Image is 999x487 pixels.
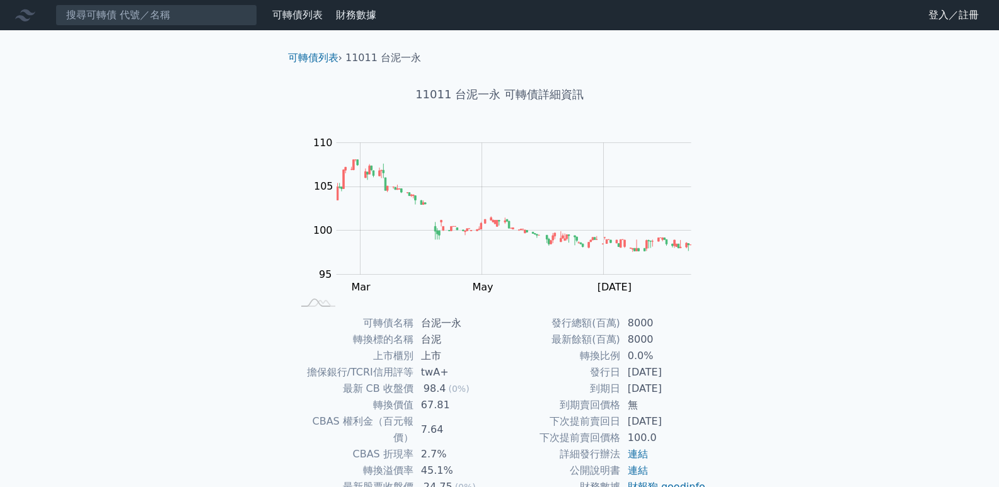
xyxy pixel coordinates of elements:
td: 轉換價值 [293,397,413,413]
td: 到期賣回價格 [500,397,620,413]
a: 可轉債列表 [288,52,338,64]
tspan: 105 [314,180,333,192]
tspan: [DATE] [598,281,632,293]
td: 上市櫃別 [293,348,413,364]
li: 11011 台泥一永 [345,50,421,66]
a: 連結 [628,448,648,460]
td: 可轉債名稱 [293,315,413,331]
tspan: May [472,281,493,293]
tspan: 110 [313,137,333,149]
td: 轉換溢價率 [293,462,413,479]
h1: 11011 台泥一永 可轉債詳細資訊 [278,86,722,103]
a: 連結 [628,464,648,476]
input: 搜尋可轉債 代號／名稱 [55,4,257,26]
td: CBAS 折現率 [293,446,413,462]
td: 公開說明書 [500,462,620,479]
td: 到期日 [500,381,620,397]
td: [DATE] [620,364,707,381]
td: 67.81 [413,397,500,413]
td: [DATE] [620,413,707,430]
td: 8000 [620,315,707,331]
td: 最新餘額(百萬) [500,331,620,348]
td: CBAS 權利金（百元報價） [293,413,413,446]
td: 45.1% [413,462,500,479]
a: 財務數據 [336,9,376,21]
tspan: 100 [313,224,333,236]
td: 轉換標的名稱 [293,331,413,348]
td: 擔保銀行/TCRI信用評等 [293,364,413,381]
span: (0%) [448,384,469,394]
a: 可轉債列表 [272,9,323,21]
g: Chart [307,137,710,294]
div: 聊天小工具 [936,427,999,487]
td: 8000 [620,331,707,348]
td: 轉換比例 [500,348,620,364]
td: 台泥 [413,331,500,348]
td: 最新 CB 收盤價 [293,381,413,397]
a: 登入／註冊 [918,5,989,25]
td: 下次提前賣回日 [500,413,620,430]
tspan: 95 [319,268,332,280]
iframe: Chat Widget [936,427,999,487]
td: 上市 [413,348,500,364]
td: twA+ [413,364,500,381]
tspan: Mar [351,281,371,293]
td: 100.0 [620,430,707,446]
td: 台泥一永 [413,315,500,331]
td: 無 [620,397,707,413]
td: 發行總額(百萬) [500,315,620,331]
td: 詳細發行辦法 [500,446,620,462]
td: 發行日 [500,364,620,381]
td: 2.7% [413,446,500,462]
div: 98.4 [421,381,449,397]
li: › [288,50,342,66]
td: [DATE] [620,381,707,397]
td: 7.64 [413,413,500,446]
td: 0.0% [620,348,707,364]
td: 下次提前賣回價格 [500,430,620,446]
